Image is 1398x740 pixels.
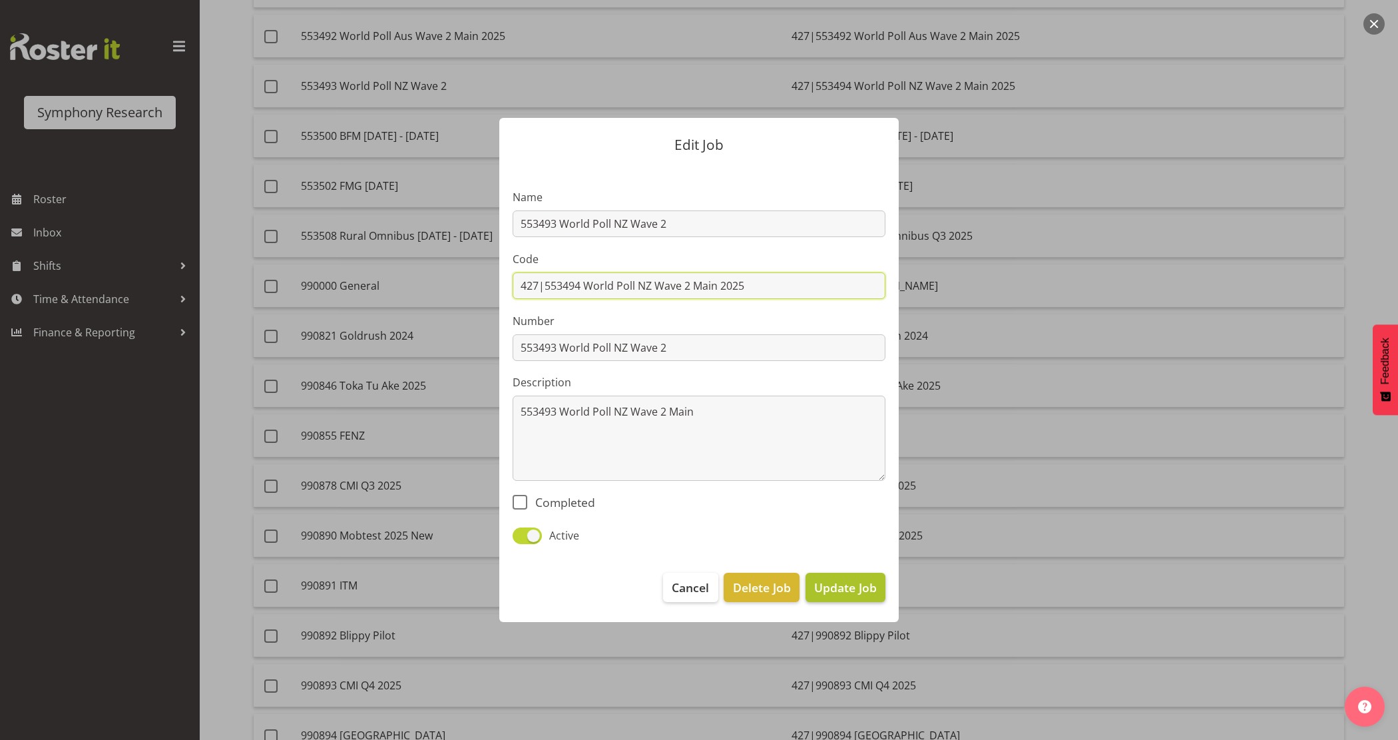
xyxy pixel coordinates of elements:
button: Update Job [806,573,885,602]
button: Delete Job [724,573,799,602]
label: Code [513,251,885,267]
button: Feedback - Show survey [1373,324,1398,415]
input: Job Code [513,272,885,299]
span: Delete Job [733,579,791,596]
span: Update Job [814,579,877,596]
label: Number [513,313,885,329]
span: Cancel [672,579,709,596]
label: Name [513,189,885,205]
label: Description [513,374,885,390]
span: Completed [527,495,595,510]
input: Job Number [513,334,885,361]
img: help-xxl-2.png [1358,700,1371,713]
span: Active [542,528,579,544]
p: Edit Job [513,138,885,152]
span: Feedback [1379,338,1391,384]
button: Cancel [663,573,718,602]
input: Job Name [513,210,885,237]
